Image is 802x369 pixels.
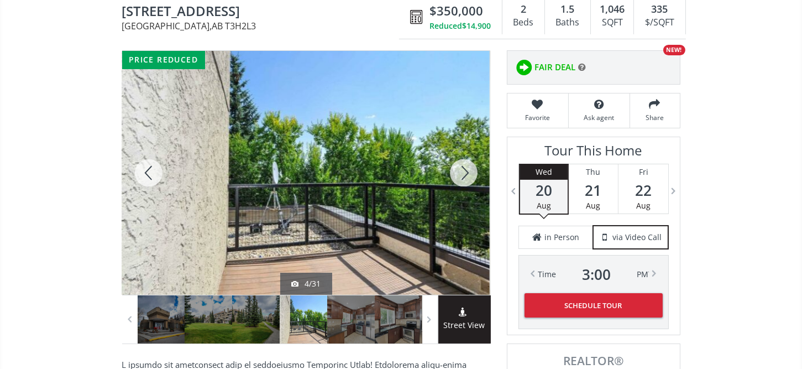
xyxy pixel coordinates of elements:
span: $14,900 [462,20,491,32]
span: Aug [537,200,551,211]
span: 3 : 00 [583,267,611,282]
span: Aug [636,200,651,211]
span: Favorite [513,113,563,122]
span: 304 Village Mews SW #7 [122,4,405,21]
img: rating icon [513,56,535,79]
div: Wed [520,164,568,180]
div: 304 Village Mews SW #7 Calgary, AB T3H2L3 - Photo 4 of 31 [122,51,490,295]
span: REALTOR® [520,355,668,367]
span: FAIR DEAL [535,61,576,73]
span: 1,046 [600,2,625,17]
span: in Person [544,232,579,243]
span: via Video Call [612,232,662,243]
div: 1.5 [551,2,585,17]
div: Beds [508,14,539,31]
span: Aug [586,200,600,211]
div: $/SQFT [639,14,679,31]
div: Reduced [429,20,491,32]
div: Baths [551,14,585,31]
span: Ask agent [574,113,624,122]
span: Street View [438,319,491,332]
div: 4/31 [291,278,321,289]
button: Schedule Tour [525,293,663,318]
div: price reduced [122,51,205,69]
div: Fri [618,164,668,180]
div: NEW! [663,45,685,55]
div: 335 [639,2,679,17]
span: [GEOGRAPHIC_DATA] , AB T3H2L3 [122,22,405,30]
span: 21 [569,183,618,198]
span: Share [636,113,674,122]
span: 20 [520,183,568,198]
div: SQFT [596,14,628,31]
div: Time PM [538,267,649,282]
div: 2 [508,2,539,17]
span: 22 [618,183,668,198]
span: $350,000 [429,2,483,19]
h3: Tour This Home [518,143,669,164]
div: Thu [569,164,618,180]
